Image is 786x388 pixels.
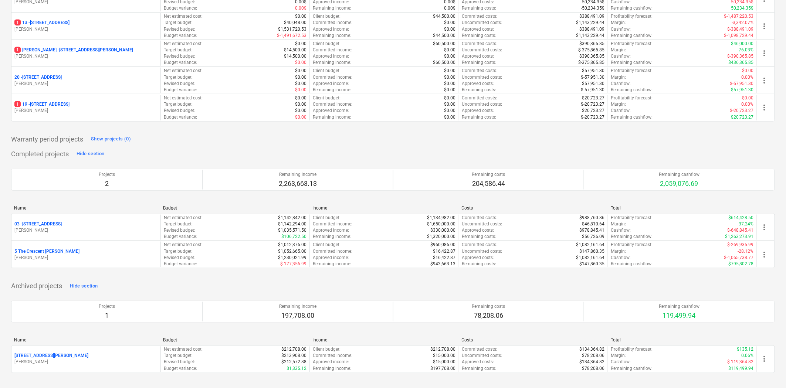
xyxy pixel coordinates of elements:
[278,248,306,255] p: $1,052,665.00
[580,347,605,353] p: $134,364.82
[579,59,605,66] p: $-375,865.85
[281,347,306,353] p: $212,708.00
[164,13,203,20] p: Net estimated cost :
[582,68,605,74] p: $57,951.30
[611,242,653,248] p: Profitability forecast :
[611,261,653,267] p: Remaining cashflow :
[611,101,626,108] p: Margin :
[462,337,605,343] div: Costs
[14,248,157,261] div: 5 The Crescent [PERSON_NAME][PERSON_NAME]
[284,47,306,53] p: $14,500.00
[444,20,456,26] p: $0.00
[462,13,498,20] p: Committed costs :
[279,303,316,310] p: Remaining income
[431,261,456,267] p: $943,663.13
[14,20,157,32] div: 113 -[STREET_ADDRESS][PERSON_NAME]
[164,347,203,353] p: Net estimated cost :
[313,261,351,267] p: Remaining income :
[729,59,754,66] p: $436,365.85
[431,242,456,248] p: $960,086.00
[760,103,769,112] span: more_vert
[313,53,349,59] p: Approved income :
[462,108,494,114] p: Approved costs :
[313,242,341,248] p: Client budget :
[278,255,306,261] p: $1,230,021.99
[581,74,605,81] p: $-57,951.30
[611,347,653,353] p: Profitability forecast :
[462,261,497,267] p: Remaining costs :
[313,26,349,33] p: Approved income :
[14,74,157,87] div: 20 -[STREET_ADDRESS][PERSON_NAME]
[284,53,306,59] p: $14,500.00
[14,26,157,33] p: [PERSON_NAME]
[313,215,341,221] p: Client budget :
[659,311,700,320] p: 119,499.94
[581,87,605,93] p: $-57,951.30
[462,221,502,227] p: Uncommitted costs :
[742,95,754,101] p: $0.00
[611,227,631,234] p: Cashflow :
[580,261,605,267] p: $147,860.35
[611,59,653,66] p: Remaining cashflow :
[742,353,754,359] p: 0.06%
[14,47,133,53] p: [PERSON_NAME] - [STREET_ADDRESS][PERSON_NAME]
[427,215,456,221] p: $1,134,982.00
[728,26,754,33] p: $-388,491.09
[427,234,456,240] p: $1,320,000.00
[462,255,494,261] p: Approved costs :
[295,114,306,120] p: $0.00
[760,49,769,58] span: more_vert
[14,248,79,255] p: 5 The Crescent [PERSON_NAME]
[728,242,754,248] p: $-269,935.99
[313,41,341,47] p: Client budget :
[295,41,306,47] p: $0.00
[431,347,456,353] p: $212,708.00
[725,234,754,240] p: $1,263,273.91
[278,221,306,227] p: $1,142,294.00
[433,359,456,365] p: $15,000.00
[313,59,351,66] p: Remaining income :
[11,282,62,290] p: Archived projects
[749,353,786,388] iframe: Chat Widget
[581,101,605,108] p: $-20,723.27
[731,114,754,120] p: $20,723.27
[731,5,754,11] p: 50,234.35$
[295,59,306,66] p: $0.00
[14,20,70,26] p: 13 - [STREET_ADDRESS]
[462,47,502,53] p: Uncommitted costs :
[295,95,306,101] p: $0.00
[728,227,754,234] p: $-648,845.41
[433,59,456,66] p: $60,500.00
[742,101,754,108] p: 0.00%
[731,41,754,47] p: $46,000.00
[433,13,456,20] p: $44,500.00
[659,179,700,188] p: 2,059,076.69
[576,255,605,261] p: $1,082,161.64
[295,5,306,11] p: 0.00$
[582,95,605,101] p: $20,723.27
[444,114,456,120] p: $0.00
[313,353,352,359] p: Committed income :
[164,255,195,261] p: Revised budget :
[89,133,133,145] button: Show projects (0)
[462,59,497,66] p: Remaining costs :
[295,101,306,108] p: $0.00
[462,215,498,221] p: Committed costs :
[164,221,193,227] p: Target budget :
[580,227,605,234] p: $978,845.41
[279,171,317,178] p: Remaining income
[472,179,505,188] p: 204,586.44
[14,74,62,81] p: 20 - [STREET_ADDRESS]
[462,205,605,211] div: Costs
[295,108,306,114] p: $0.00
[611,205,754,211] div: Total
[277,33,306,39] p: $-1,491,672.53
[462,33,497,39] p: Remaining costs :
[164,353,193,359] p: Target budget :
[164,101,193,108] p: Target budget :
[164,47,193,53] p: Target budget :
[281,353,306,359] p: $213,908.00
[580,248,605,255] p: $147,860.35
[312,337,456,343] div: Income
